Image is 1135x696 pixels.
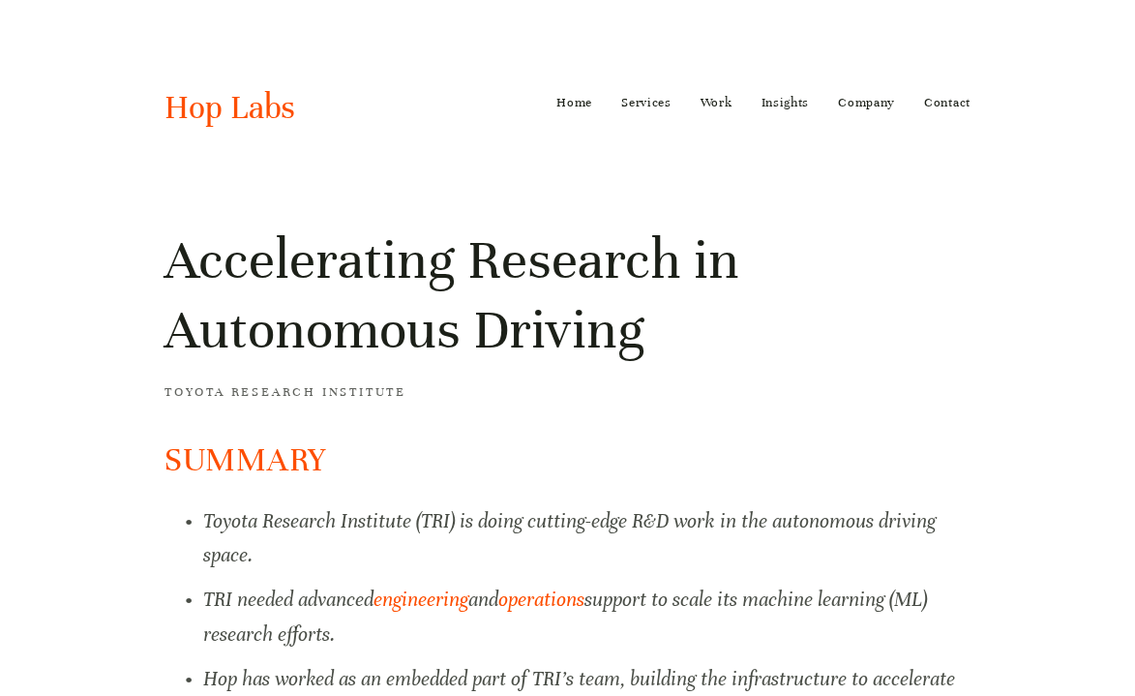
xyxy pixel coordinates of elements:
[164,438,971,483] h2: SUMMARY
[203,588,932,646] em: support to scale its machine learning (ML) research efforts.
[621,87,672,118] a: Services
[924,87,971,118] a: Contact
[498,588,584,612] a: operations
[373,588,468,612] a: engineering
[838,87,895,118] a: Company
[556,87,592,118] a: Home
[762,87,810,118] a: Insights
[203,509,941,567] em: Toyota Research Institute (TRI) is doing cutting-edge R&D work in the autonomous driving space.
[164,382,971,403] h3: Toyota Research Institute
[203,588,373,612] em: TRI needed advanced
[701,87,732,118] a: Work
[164,87,295,128] a: Hop Labs
[468,588,498,612] em: and
[164,226,971,365] h1: Accelerating Research in Autonomous Driving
